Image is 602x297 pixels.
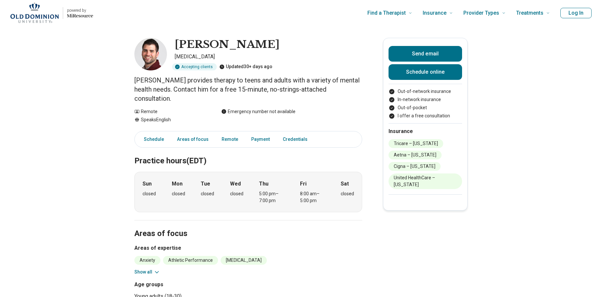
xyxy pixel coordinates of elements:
div: 5:00 pm – 7:00 pm [259,190,284,204]
div: 8:00 am – 5:00 pm [300,190,325,204]
h1: [PERSON_NAME] [175,38,280,52]
div: closed [172,190,185,197]
div: closed [230,190,243,197]
strong: Thu [259,180,268,188]
div: Remote [134,108,208,115]
div: Updated 30+ days ago [219,63,272,70]
li: Aetna – [US_STATE] [389,151,442,159]
li: Anxiety [134,256,160,265]
strong: Tue [201,180,210,188]
strong: Sun [143,180,152,188]
div: closed [341,190,354,197]
h2: Insurance [389,127,462,135]
span: Find a Therapist [367,8,406,18]
h3: Age groups [134,281,246,289]
li: In-network insurance [389,96,462,103]
p: powered by [67,8,93,13]
li: Athletic Performance [163,256,218,265]
li: I offer a free consultation [389,112,462,119]
strong: Sat [341,180,349,188]
ul: Payment options [389,88,462,119]
strong: Fri [300,180,307,188]
div: Speaks English [134,116,208,123]
p: [MEDICAL_DATA] [175,53,362,61]
h2: Areas of focus [134,213,362,239]
li: United HealthCare – [US_STATE] [389,173,462,189]
button: Log In [560,8,592,18]
a: Schedule [136,133,168,146]
a: Remote [218,133,242,146]
span: Provider Types [463,8,499,18]
button: Show all [134,269,160,275]
strong: Wed [230,180,241,188]
div: closed [201,190,214,197]
button: Send email [389,46,462,62]
div: closed [143,190,156,197]
li: Tricare – [US_STATE] [389,139,443,148]
span: Insurance [423,8,446,18]
a: Payment [247,133,274,146]
div: Emergency number not available [221,108,295,115]
a: Areas of focus [173,133,212,146]
a: Home page [10,3,93,23]
div: Accepting clients [172,63,217,70]
h3: Areas of expertise [134,244,362,252]
li: Out-of-network insurance [389,88,462,95]
li: Cigna – [US_STATE] [389,162,441,171]
h2: Practice hours (EDT) [134,140,362,167]
p: [PERSON_NAME] provides therapy to teens and adults with a variety of mental health needs. Contact... [134,76,362,103]
strong: Mon [172,180,183,188]
img: Connor Rose, Psychologist [134,38,167,70]
div: When does the program meet? [134,172,362,212]
a: Credentials [279,133,315,146]
li: [MEDICAL_DATA] [221,256,267,265]
span: Treatments [516,8,543,18]
li: Out-of-pocket [389,104,462,111]
a: Schedule online [389,64,462,80]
